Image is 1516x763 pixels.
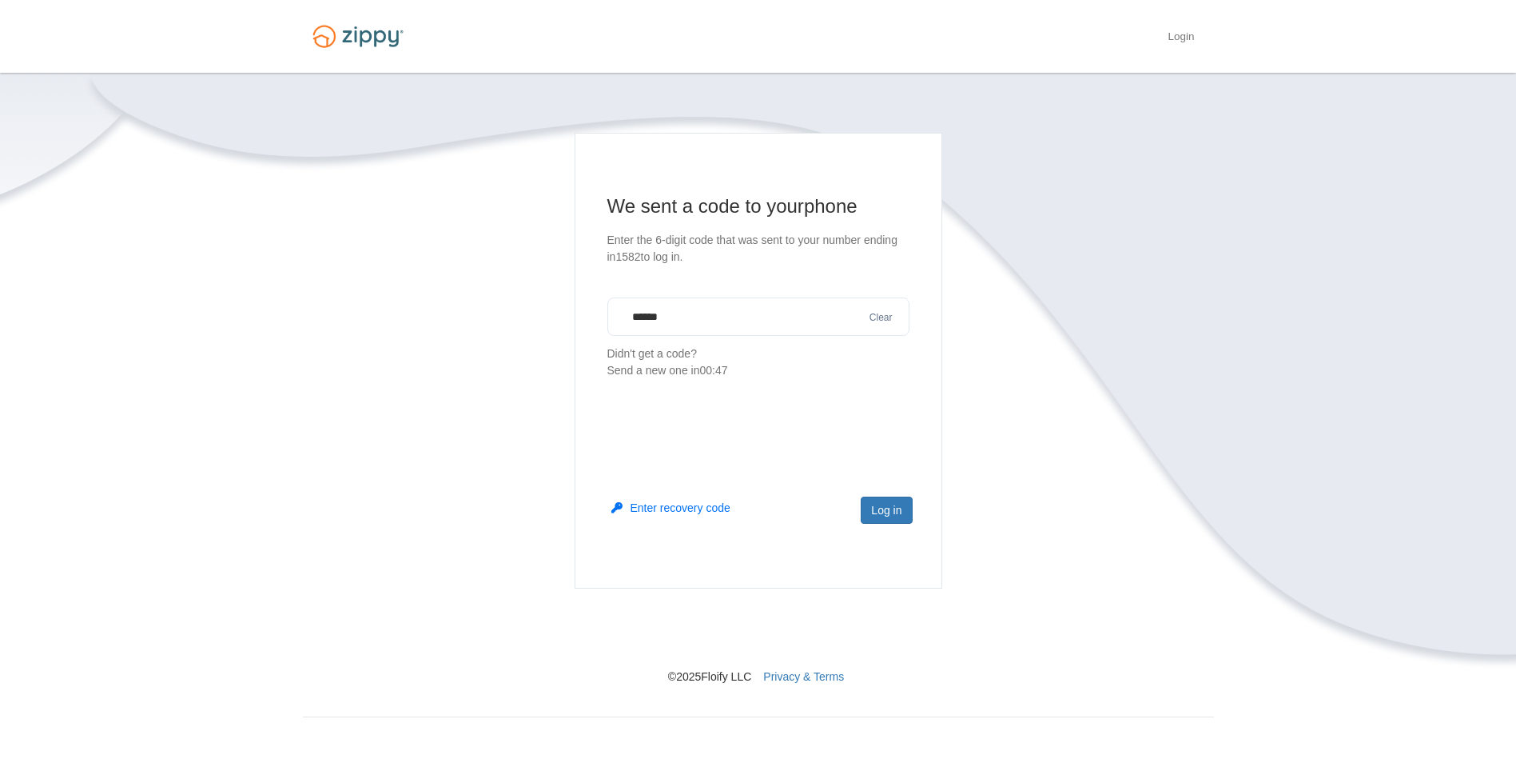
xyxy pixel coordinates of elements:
[607,362,909,379] div: Send a new one in 00:47
[303,589,1214,685] nav: © 2025 Floify LLC
[763,670,844,683] a: Privacy & Terms
[1168,30,1194,46] a: Login
[865,310,897,326] button: Clear
[607,194,909,219] h1: We sent a code to your phone
[607,232,909,266] p: Enter the 6-digit code that was sent to your number ending in 1582 to log in.
[607,346,909,379] p: Didn't get a code?
[303,18,413,55] img: Logo
[861,497,912,524] button: Log in
[611,500,730,516] button: Enter recovery code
